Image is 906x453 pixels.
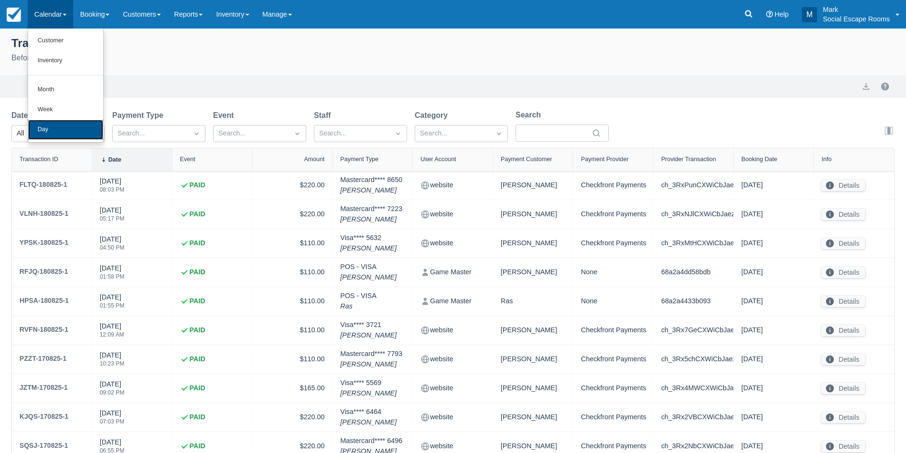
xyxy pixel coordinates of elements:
[341,349,402,369] div: Mastercard **** 7793
[581,440,645,453] div: Checkfront Payments
[581,208,645,221] div: Checkfront Payments
[420,382,485,395] div: website
[19,295,69,306] div: HPSA-180825-1
[292,129,302,138] span: Dropdown icon
[108,156,121,163] div: Date
[581,411,645,424] div: Checkfront Payments
[661,295,726,308] div: 68a2a4433b093
[112,110,167,121] label: Payment Type
[821,238,865,249] button: Details
[661,324,726,337] div: ch_3Rx7GeCXWiCbJaez1tyPIz2K
[314,110,335,121] label: Staff
[741,266,806,279] div: [DATE]
[501,156,552,163] div: Payment Customer
[100,332,124,337] div: 12:09 AM
[19,208,68,219] div: VLNH-180825-1
[420,208,485,221] div: website
[420,295,485,308] div: Game Master
[501,266,565,279] div: [PERSON_NAME]
[823,5,890,14] p: Mark
[501,237,565,250] div: [PERSON_NAME]
[260,295,325,308] div: $110.00
[821,325,865,336] button: Details
[821,354,865,365] button: Details
[341,417,397,428] em: [PERSON_NAME]
[420,237,485,250] div: website
[19,266,68,277] div: RFJQ-180825-1
[28,29,104,143] ul: Calendar
[581,353,645,366] div: Checkfront Payments
[341,156,379,163] div: Payment Type
[661,208,726,221] div: ch_3RxNJlCXWiCbJaez1a58pwvF
[581,237,645,250] div: Checkfront Payments
[100,361,125,366] div: 10:23 PM
[802,7,817,22] div: M
[741,179,806,192] div: [DATE]
[100,350,125,372] div: [DATE]
[100,216,125,222] div: 05:17 PM
[100,245,125,251] div: 04:50 PM
[341,388,397,399] em: [PERSON_NAME]
[581,156,628,163] div: Payment Provider
[581,324,645,337] div: Checkfront Payments
[741,237,806,250] div: [DATE]
[661,382,726,395] div: ch_3Rx4MWCXWiCbJaez1QuPwWE6
[100,390,125,395] div: 09:02 PM
[661,411,726,424] div: ch_3Rx2VBCXWiCbJaez1UPrHgKF
[420,411,485,424] div: website
[501,324,565,337] div: [PERSON_NAME]
[100,205,125,227] div: [DATE]
[260,208,325,221] div: $220.00
[100,303,125,308] div: 01:55 PM
[341,175,402,195] div: Mastercard **** 8650
[501,353,565,366] div: [PERSON_NAME]
[516,109,545,121] label: Search
[661,179,726,192] div: ch_3RxPunCXWiCbJaez0t6at32W
[341,243,397,254] em: [PERSON_NAME]
[260,324,325,337] div: $110.00
[393,129,403,138] span: Dropdown icon
[192,129,201,138] span: Dropdown icon
[860,81,872,92] button: export
[420,179,485,192] div: website
[741,324,806,337] div: [DATE]
[661,156,716,163] div: Provider Transaction
[260,411,325,424] div: $220.00
[821,156,831,163] div: Info
[189,441,205,452] strong: PAID
[19,324,68,335] div: RVFN-180825-1
[19,237,68,248] div: YPSK-180825-1
[28,80,103,100] a: Month
[180,156,195,163] div: Event
[501,295,565,308] div: Ras
[775,10,789,18] span: Help
[100,419,125,424] div: 07:03 PM
[661,266,726,279] div: 68a2a4dd58bdb
[420,324,485,337] div: website
[19,440,68,451] div: SQSJ-170825-1
[189,325,205,336] strong: PAID
[100,274,125,280] div: 01:58 PM
[28,31,103,51] a: Customer
[341,214,402,225] em: [PERSON_NAME]
[7,8,21,22] img: checkfront-main-nav-mini-logo.png
[415,110,451,121] label: Category
[100,176,125,198] div: [DATE]
[260,353,325,366] div: $110.00
[581,266,645,279] div: None
[19,440,68,453] a: SQSJ-170825-1
[19,208,68,221] a: VLNH-180825-1
[821,296,865,307] button: Details
[501,440,565,453] div: [PERSON_NAME]
[741,208,806,221] div: [DATE]
[341,359,402,370] em: [PERSON_NAME]
[341,262,397,282] div: POS - VISA
[420,156,456,163] div: User Account
[189,238,205,249] strong: PAID
[766,11,773,18] i: Help
[19,382,68,393] div: JZTM-170825-1
[581,295,645,308] div: None
[19,411,68,424] a: KJQS-170825-1
[260,382,325,395] div: $165.00
[17,128,82,139] div: All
